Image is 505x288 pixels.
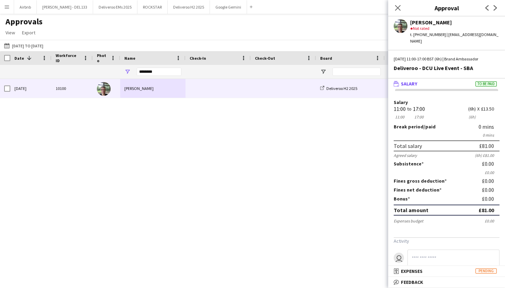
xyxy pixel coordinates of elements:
[479,142,494,149] div: £81.00
[326,86,357,91] span: Deliveroo H2 2025
[394,161,424,167] label: Subsistence
[477,106,480,112] div: X
[388,79,505,89] mat-expansion-panel-header: SalaryTo be paid
[394,65,500,71] div: Deliveroo - DCU Live Event - SBA
[388,89,505,277] div: SalaryTo be paid
[320,69,326,75] button: Open Filter Menu
[394,133,500,138] div: 0 mins
[394,178,447,184] label: Fines gross deduction
[394,56,500,62] div: [DATE] 11:00-17:00 BST (6h) | Brand Ambassador
[413,106,425,112] div: 17:00
[14,0,37,14] button: Airbnb
[210,0,247,14] button: Google Gemini
[190,56,206,61] span: Check-In
[413,114,425,119] div: 17:00
[388,3,505,12] h3: Approval
[137,0,168,14] button: ROCKSTAR
[394,124,424,130] span: Break period
[394,153,417,158] div: Agreed salary
[394,218,423,223] div: Expenses budget
[407,106,412,112] div: to
[475,81,497,87] span: To be paid
[394,238,500,244] h3: Activity
[52,79,93,98] div: 10100
[394,100,500,105] label: Salary
[481,106,500,112] div: £13.50
[93,0,137,14] button: Deliveroo EMs 2025
[394,170,500,175] div: £0.00
[3,28,18,37] a: View
[485,218,500,223] div: £0.00
[320,86,357,91] a: Deliveroo H2 2025
[124,69,131,75] button: Open Filter Menu
[388,266,505,276] mat-expansion-panel-header: ExpensesPending
[97,82,111,96] img: Myles Lonergan
[401,268,423,274] span: Expenses
[124,56,135,61] span: Name
[479,124,500,130] div: 0 mins
[10,79,52,98] div: [DATE]
[394,106,406,112] div: 11:00
[394,142,422,149] div: Total salary
[482,161,500,167] div: £0.00
[410,25,500,32] div: Not rated
[468,106,476,112] div: 6h
[19,28,38,37] a: Export
[475,268,497,274] span: Pending
[475,153,500,158] div: (6h) £81.00
[255,56,275,61] span: Check-Out
[120,79,186,98] div: [PERSON_NAME]
[388,277,505,287] mat-expansion-panel-header: Feedback
[3,42,45,50] button: [DATE] to [DATE]
[410,32,500,44] div: t. [PHONE_NUMBER] | [EMAIL_ADDRESS][DOMAIN_NAME]
[97,53,108,63] span: Photo
[37,0,93,14] button: [PERSON_NAME] - DEL133
[22,30,35,36] span: Export
[14,56,24,61] span: Date
[401,81,417,87] span: Salary
[482,178,500,184] div: £0.00
[401,279,423,285] span: Feedback
[394,196,410,202] label: Bonus
[168,0,210,14] button: Deliveroo H2 2025
[482,187,500,193] div: £0.00
[394,187,441,193] label: Fines net deduction
[56,53,80,63] span: Workforce ID
[394,114,406,119] div: 11:00
[394,124,436,130] label: /paid
[137,68,181,76] input: Name Filter Input
[333,68,381,76] input: Board Filter Input
[5,30,15,36] span: View
[410,19,500,25] div: [PERSON_NAME]
[468,114,476,119] div: 6h
[479,207,494,214] div: £81.00
[320,56,332,61] span: Board
[482,196,500,202] div: £0.00
[394,207,428,214] div: Total amount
